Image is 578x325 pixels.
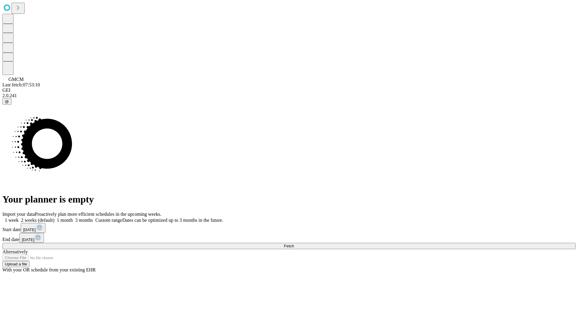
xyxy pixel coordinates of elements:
[2,261,30,267] button: Upload a file
[23,227,36,232] span: [DATE]
[35,212,161,217] span: Proactively plan more efficient schedules in the upcoming weeks.
[2,223,576,233] div: Start date
[2,212,35,217] span: Import your data
[2,82,40,87] span: Last fetch: 07:53:10
[2,194,576,205] h1: Your planner is empty
[2,98,11,105] button: @
[8,77,24,82] span: GMCM
[75,218,93,223] span: 3 months
[284,244,294,248] span: Fetch
[21,223,45,233] button: [DATE]
[2,267,96,272] span: With your OR schedule from your existing EHR
[57,218,73,223] span: 1 month
[2,249,28,254] span: Alternatively
[2,88,576,93] div: GEI
[5,218,19,223] span: 1 week
[19,233,44,243] button: [DATE]
[5,99,9,104] span: @
[2,93,576,98] div: 2.0.241
[2,233,576,243] div: End date
[21,218,54,223] span: 2 weeks (default)
[95,218,122,223] span: Custom range
[22,237,34,242] span: [DATE]
[122,218,223,223] span: Dates can be optimized up to 3 months in the future.
[2,243,576,249] button: Fetch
